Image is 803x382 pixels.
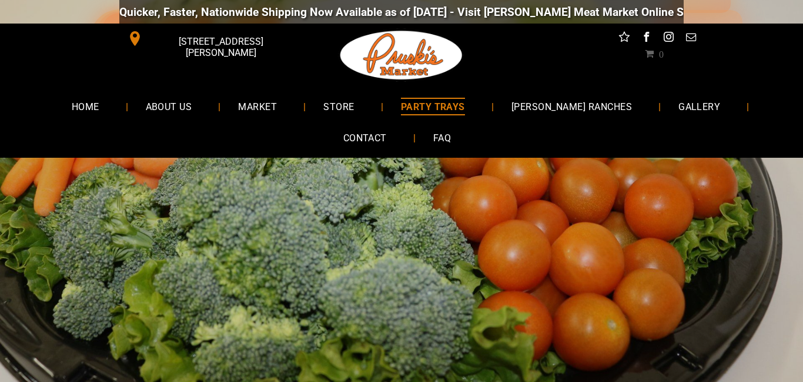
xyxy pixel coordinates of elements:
[494,91,650,122] a: [PERSON_NAME] RANCHES
[639,29,654,48] a: facebook
[145,30,297,64] span: [STREET_ADDRESS][PERSON_NAME]
[220,91,295,122] a: MARKET
[326,122,404,154] a: CONTACT
[659,49,664,58] span: 0
[128,91,210,122] a: ABOUT US
[617,29,632,48] a: Social network
[54,91,117,122] a: HOME
[684,29,699,48] a: email
[119,29,299,48] a: [STREET_ADDRESS][PERSON_NAME]
[416,122,469,154] a: FAQ
[383,91,483,122] a: PARTY TRAYS
[661,91,738,122] a: GALLERY
[661,29,677,48] a: instagram
[306,91,372,122] a: STORE
[338,24,465,87] img: Pruski-s+Market+HQ+Logo2-1920w.png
